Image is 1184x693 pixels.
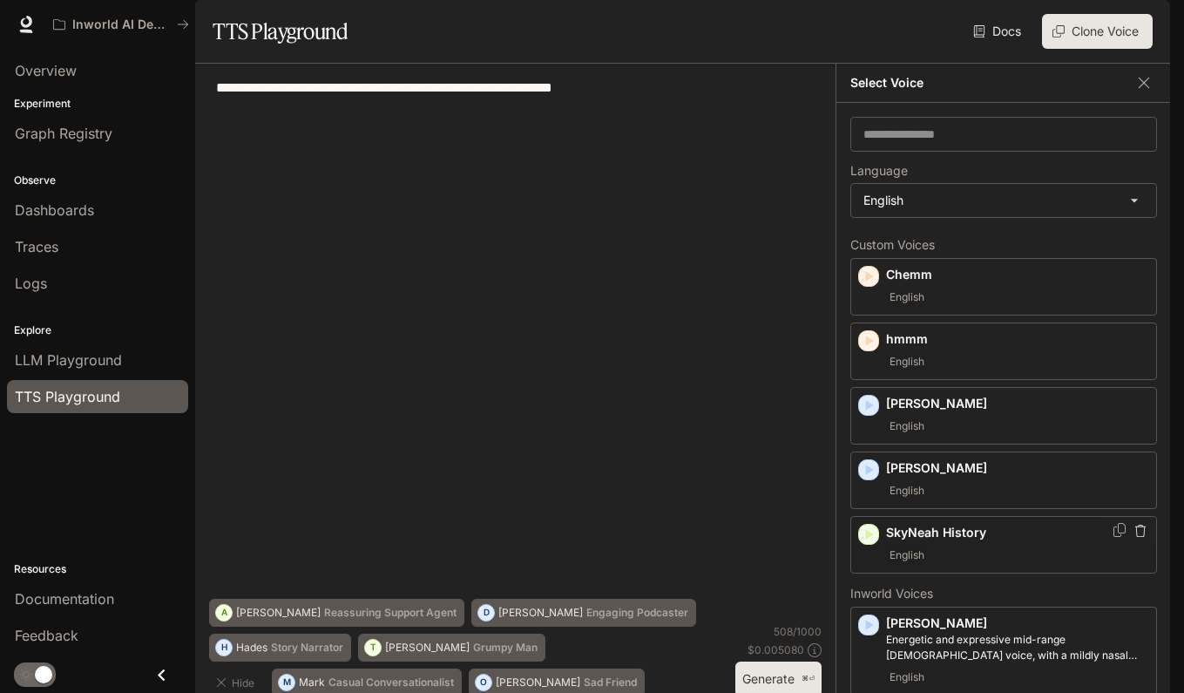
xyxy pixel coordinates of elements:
[886,667,928,688] span: English
[213,14,348,49] h1: TTS Playground
[299,677,325,688] p: Mark
[216,599,232,627] div: A
[886,459,1149,477] p: [PERSON_NAME]
[236,608,321,618] p: [PERSON_NAME]
[886,395,1149,412] p: [PERSON_NAME]
[886,524,1149,541] p: SkyNeah History
[850,239,1157,251] p: Custom Voices
[886,615,1149,632] p: [PERSON_NAME]
[850,588,1157,600] p: Inworld Voices
[473,642,538,653] p: Grumpy Man
[802,674,815,684] p: ⌘⏎
[851,184,1156,217] div: English
[886,266,1149,283] p: Chemm
[271,642,343,653] p: Story Narrator
[970,14,1028,49] a: Docs
[886,545,928,566] span: English
[886,351,928,372] span: English
[1111,523,1128,537] button: Copy Voice ID
[471,599,696,627] button: D[PERSON_NAME]Engaging Podcaster
[216,634,232,662] div: H
[586,608,688,618] p: Engaging Podcaster
[774,624,822,639] p: 508 / 1000
[886,287,928,308] span: English
[45,7,197,42] button: All workspaces
[72,17,170,32] p: Inworld AI Demos
[886,632,1149,663] p: Energetic and expressive mid-range male voice, with a mildly nasal quality
[328,677,454,688] p: Casual Conversationalist
[748,642,804,657] p: $ 0.005080
[886,480,928,501] span: English
[886,330,1149,348] p: hmmm
[886,416,928,437] span: English
[498,608,583,618] p: [PERSON_NAME]
[365,634,381,662] div: T
[385,642,470,653] p: [PERSON_NAME]
[324,608,457,618] p: Reassuring Support Agent
[478,599,494,627] div: D
[209,599,464,627] button: A[PERSON_NAME]Reassuring Support Agent
[584,677,637,688] p: Sad Friend
[1042,14,1153,49] button: Clone Voice
[358,634,545,662] button: T[PERSON_NAME]Grumpy Man
[496,677,580,688] p: [PERSON_NAME]
[209,634,351,662] button: HHadesStory Narrator
[850,165,908,177] p: Language
[236,642,267,653] p: Hades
